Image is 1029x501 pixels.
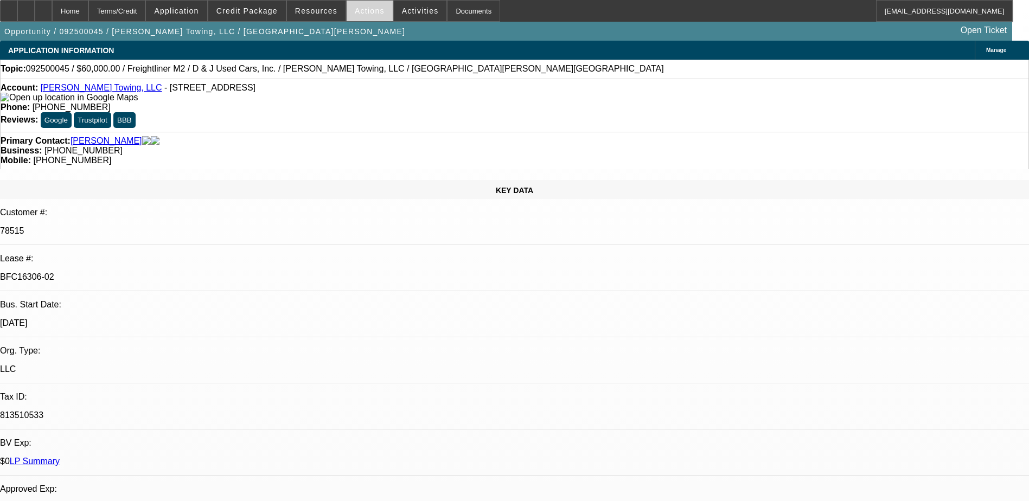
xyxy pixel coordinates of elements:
button: BBB [113,112,136,128]
button: Application [146,1,207,21]
strong: Mobile: [1,156,31,165]
span: [PHONE_NUMBER] [33,156,111,165]
span: KEY DATA [496,186,533,195]
strong: Phone: [1,102,30,112]
img: Open up location in Google Maps [1,93,138,102]
span: Manage [986,47,1006,53]
strong: Topic: [1,64,26,74]
span: Activities [402,7,439,15]
a: Open Ticket [956,21,1011,40]
a: LP Summary [10,457,60,466]
strong: Account: [1,83,38,92]
span: Credit Package [216,7,278,15]
span: Resources [295,7,337,15]
a: [PERSON_NAME] Towing, LLC [41,83,162,92]
button: Trustpilot [74,112,111,128]
strong: Business: [1,146,42,155]
strong: Primary Contact: [1,136,71,146]
a: [PERSON_NAME] [71,136,142,146]
img: facebook-icon.png [142,136,151,146]
button: Resources [287,1,346,21]
span: Opportunity / 092500045 / [PERSON_NAME] Towing, LLC / [GEOGRAPHIC_DATA][PERSON_NAME] [4,27,405,36]
button: Credit Package [208,1,286,21]
img: linkedin-icon.png [151,136,159,146]
button: Activities [394,1,447,21]
a: View Google Maps [1,93,138,102]
span: 092500045 / $60,000.00 / Freightliner M2 / D & J Used Cars, Inc. / [PERSON_NAME] Towing, LLC / [G... [26,64,664,74]
span: - [STREET_ADDRESS] [164,83,255,92]
span: [PHONE_NUMBER] [33,102,111,112]
button: Google [41,112,72,128]
span: Actions [355,7,385,15]
strong: Reviews: [1,115,38,124]
span: [PHONE_NUMBER] [44,146,123,155]
span: APPLICATION INFORMATION [8,46,114,55]
button: Actions [347,1,393,21]
span: Application [154,7,199,15]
